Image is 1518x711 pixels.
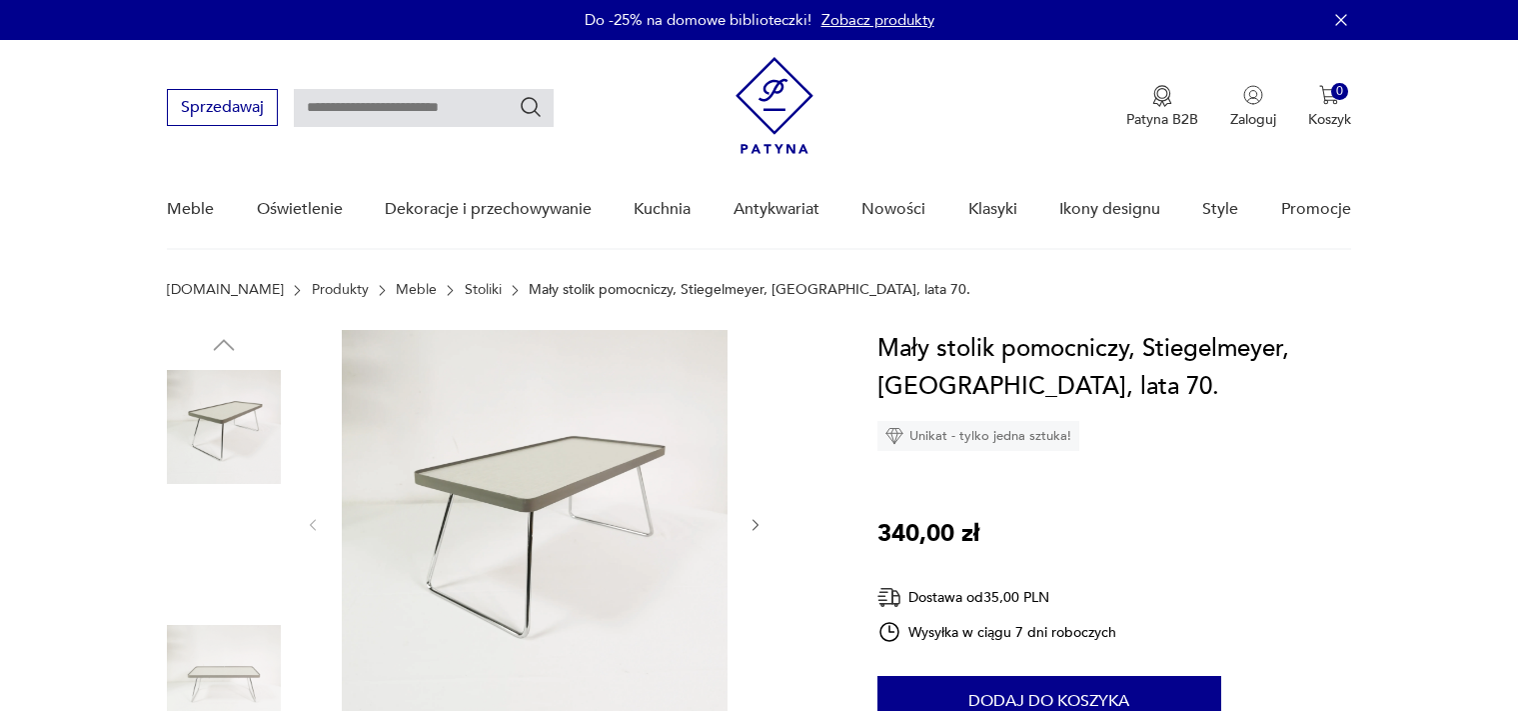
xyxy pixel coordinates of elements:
a: Meble [396,282,437,298]
button: Sprzedawaj [167,89,278,126]
a: Dekoracje i przechowywanie [385,171,592,248]
a: Nowości [861,171,925,248]
img: Ikona dostawy [877,585,901,610]
img: Ikona koszyka [1319,85,1339,105]
p: 340,00 zł [877,515,979,553]
p: Do -25% na domowe biblioteczki! [585,10,811,30]
a: Antykwariat [734,171,819,248]
a: Style [1202,171,1238,248]
p: Koszyk [1308,110,1351,129]
h1: Mały stolik pomocniczy, Stiegelmeyer, [GEOGRAPHIC_DATA], lata 70. [877,330,1351,406]
div: Unikat - tylko jedna sztuka! [877,421,1079,451]
img: Ikonka użytkownika [1243,85,1263,105]
a: Klasyki [968,171,1017,248]
a: Promocje [1281,171,1351,248]
img: Ikona diamentu [885,427,903,445]
a: Sprzedawaj [167,102,278,116]
div: 0 [1331,83,1348,100]
img: Ikona medalu [1152,85,1172,107]
a: Zobacz produkty [821,10,934,30]
a: Kuchnia [634,171,691,248]
div: Wysyłka w ciągu 7 dni roboczych [877,620,1117,644]
img: Patyna - sklep z meblami i dekoracjami vintage [736,57,813,154]
button: Patyna B2B [1126,85,1198,129]
a: Produkty [312,282,369,298]
button: 0Koszyk [1308,85,1351,129]
p: Mały stolik pomocniczy, Stiegelmeyer, [GEOGRAPHIC_DATA], lata 70. [529,282,970,298]
a: Ikony designu [1059,171,1160,248]
a: Oświetlenie [257,171,343,248]
p: Zaloguj [1230,110,1276,129]
a: [DOMAIN_NAME] [167,282,284,298]
div: Dostawa od 35,00 PLN [877,585,1117,610]
a: Stoliki [465,282,502,298]
button: Szukaj [519,95,543,119]
img: Zdjęcie produktu Mały stolik pomocniczy, Stiegelmeyer, Niemcy, lata 70. [167,498,281,612]
button: Zaloguj [1230,85,1276,129]
p: Patyna B2B [1126,110,1198,129]
a: Ikona medaluPatyna B2B [1126,85,1198,129]
a: Meble [167,171,214,248]
img: Zdjęcie produktu Mały stolik pomocniczy, Stiegelmeyer, Niemcy, lata 70. [167,370,281,484]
